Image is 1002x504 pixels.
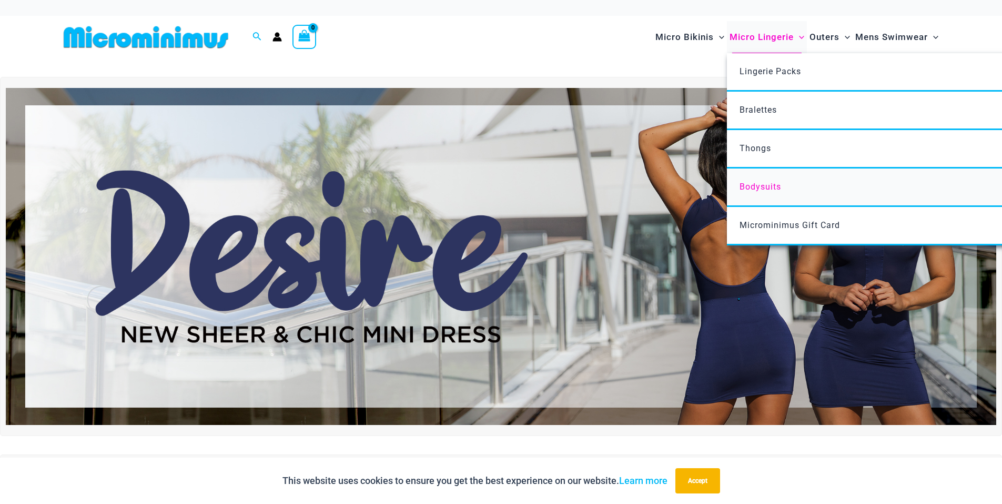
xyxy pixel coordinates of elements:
nav: Site Navigation [651,19,943,55]
span: Bodysuits [740,182,781,192]
p: This website uses cookies to ensure you get the best experience on our website. [282,473,667,489]
span: Lingerie Packs [740,66,801,76]
a: Search icon link [252,31,262,44]
img: Desire me Navy Dress [6,88,996,425]
a: Micro BikinisMenu ToggleMenu Toggle [653,21,727,53]
button: Accept [675,468,720,493]
span: Thongs [740,143,771,153]
a: Account icon link [272,32,282,42]
span: Mens Swimwear [855,24,928,51]
span: Micro Lingerie [730,24,794,51]
span: Menu Toggle [839,24,850,51]
span: Bralettes [740,105,777,115]
span: Menu Toggle [794,24,804,51]
img: MM SHOP LOGO FLAT [59,25,232,49]
a: View Shopping Cart, empty [292,25,317,49]
a: Mens SwimwearMenu ToggleMenu Toggle [853,21,941,53]
span: Micro Bikinis [655,24,714,51]
span: Microminimus Gift Card [740,220,840,230]
span: Menu Toggle [714,24,724,51]
span: Outers [809,24,839,51]
a: Learn more [619,475,667,486]
a: Micro LingerieMenu ToggleMenu Toggle [727,21,807,53]
span: Menu Toggle [928,24,938,51]
a: OutersMenu ToggleMenu Toggle [807,21,853,53]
